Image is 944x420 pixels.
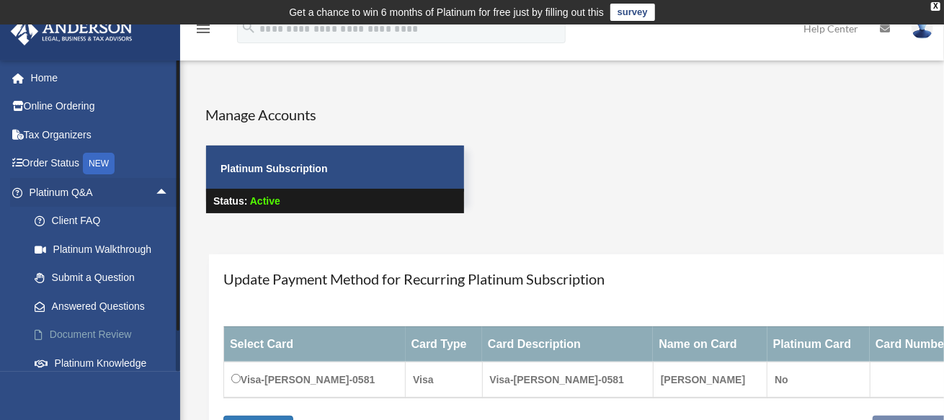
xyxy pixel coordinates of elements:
[610,4,655,21] a: survey
[20,321,191,349] a: Document Review
[241,19,257,35] i: search
[931,2,940,11] div: close
[224,326,406,362] th: Select Card
[653,362,767,398] td: [PERSON_NAME]
[482,362,653,398] td: Visa-[PERSON_NAME]-0581
[224,362,406,398] td: Visa-[PERSON_NAME]-0581
[10,63,191,92] a: Home
[155,178,184,207] span: arrow_drop_up
[213,195,247,207] strong: Status:
[20,235,191,264] a: Platinum Walkthrough
[10,120,191,149] a: Tax Organizers
[20,264,191,292] a: Submit a Question
[195,25,212,37] a: menu
[653,326,767,362] th: Name on Card
[10,178,191,207] a: Platinum Q&Aarrow_drop_up
[20,292,191,321] a: Answered Questions
[195,20,212,37] i: menu
[406,362,482,398] td: Visa
[482,326,653,362] th: Card Description
[10,149,191,179] a: Order StatusNEW
[205,104,465,125] h4: Manage Accounts
[221,163,328,174] strong: Platinum Subscription
[912,18,933,39] img: User Pic
[289,4,604,21] div: Get a chance to win 6 months of Platinum for free just by filling out this
[20,207,191,236] a: Client FAQ
[20,349,191,395] a: Platinum Knowledge Room
[406,326,482,362] th: Card Type
[250,195,280,207] span: Active
[10,92,191,121] a: Online Ordering
[6,17,137,45] img: Anderson Advisors Platinum Portal
[83,153,115,174] div: NEW
[767,362,870,398] td: No
[767,326,870,362] th: Platinum Card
